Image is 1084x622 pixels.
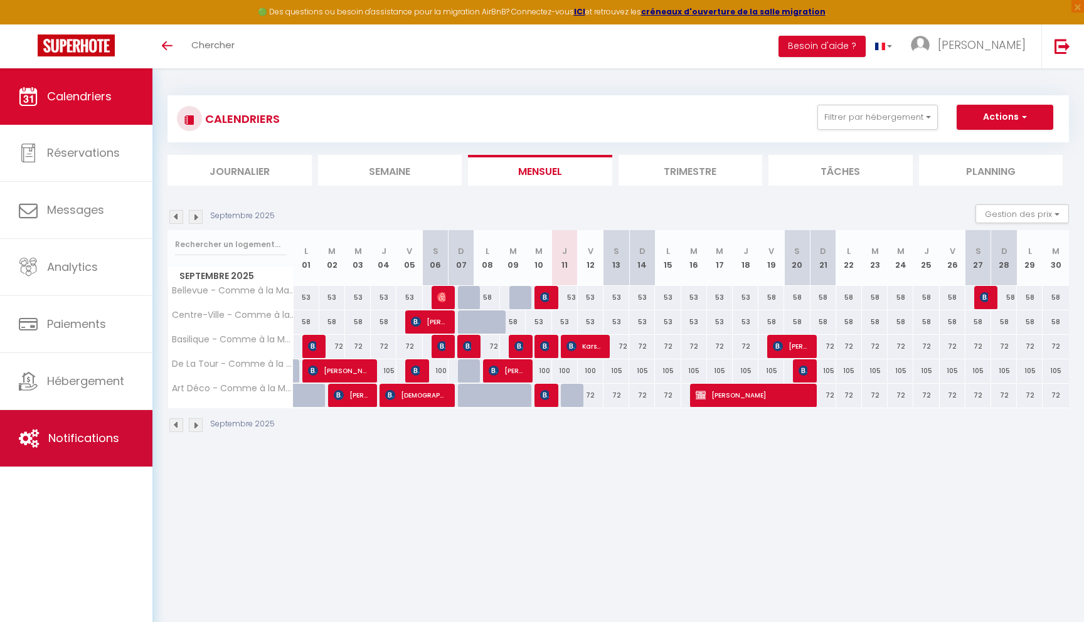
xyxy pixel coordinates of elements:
[578,286,603,309] div: 53
[603,310,629,334] div: 53
[463,334,472,358] span: [PERSON_NAME]
[371,310,396,334] div: 58
[707,310,733,334] div: 53
[716,245,723,257] abbr: M
[588,245,593,257] abbr: V
[681,310,707,334] div: 53
[603,286,629,309] div: 53
[965,384,991,407] div: 72
[950,245,955,257] abbr: V
[168,267,293,285] span: Septembre 2025
[924,245,929,257] abbr: J
[578,310,603,334] div: 53
[1028,245,1032,257] abbr: L
[371,335,396,358] div: 72
[433,245,438,257] abbr: S
[862,230,888,286] th: 23
[345,310,371,334] div: 58
[913,230,939,286] th: 25
[182,24,244,68] a: Chercher
[308,334,317,358] span: N [PERSON_NAME]
[1043,384,1069,407] div: 72
[836,230,862,286] th: 22
[406,245,412,257] abbr: V
[47,145,120,161] span: Réservations
[170,335,295,344] span: Basilique - Comme à la Maison
[319,310,345,334] div: 58
[690,245,698,257] abbr: M
[871,245,879,257] abbr: M
[474,230,500,286] th: 08
[862,286,888,309] div: 58
[799,359,807,382] span: [PERSON_NAME]
[603,359,629,382] div: 105
[449,230,474,286] th: 07
[965,310,991,334] div: 58
[304,245,308,257] abbr: L
[810,335,836,358] div: 72
[47,202,104,218] span: Messages
[696,383,807,407] span: [PERSON_NAME]
[526,230,551,286] th: 10
[318,155,462,186] li: Semaine
[345,335,371,358] div: 72
[901,24,1041,68] a: ... [PERSON_NAME]
[48,430,119,446] span: Notifications
[354,245,362,257] abbr: M
[897,245,905,257] abbr: M
[913,359,939,382] div: 105
[396,230,422,286] th: 05
[578,384,603,407] div: 72
[603,335,629,358] div: 72
[707,335,733,358] div: 72
[381,245,386,257] abbr: J
[468,155,612,186] li: Mensuel
[385,383,445,407] span: [DEMOGRAPHIC_DATA][PERSON_NAME]
[778,36,866,57] button: Besoin d'aide ?
[681,230,707,286] th: 16
[913,310,939,334] div: 58
[655,286,681,309] div: 53
[574,6,585,17] a: ICI
[371,359,396,382] div: 105
[965,359,991,382] div: 105
[938,37,1026,53] span: [PERSON_NAME]
[437,334,446,358] span: [PERSON_NAME]
[975,245,981,257] abbr: S
[913,286,939,309] div: 58
[191,38,235,51] span: Chercher
[862,359,888,382] div: 105
[334,383,368,407] span: [PERSON_NAME]
[641,6,826,17] a: créneaux d'ouverture de la salle migration
[371,230,396,286] th: 04
[578,230,603,286] th: 12
[980,285,989,309] span: [PERSON_NAME]
[639,245,646,257] abbr: D
[535,245,543,257] abbr: M
[437,285,446,309] span: [PERSON_NAME]
[1031,566,1075,613] iframe: Chat
[526,310,551,334] div: 53
[940,230,965,286] th: 26
[655,384,681,407] div: 72
[578,359,603,382] div: 100
[474,286,500,309] div: 58
[1017,384,1043,407] div: 72
[629,335,655,358] div: 72
[919,155,1063,186] li: Planning
[681,335,707,358] div: 72
[888,359,913,382] div: 105
[175,233,286,256] input: Rechercher un logement...
[552,230,578,286] th: 11
[1043,230,1069,286] th: 30
[540,383,549,407] span: [PERSON_NAME]
[784,286,810,309] div: 58
[975,204,1069,223] button: Gestion des prix
[423,230,449,286] th: 06
[862,335,888,358] div: 72
[733,310,758,334] div: 53
[888,335,913,358] div: 72
[1001,245,1007,257] abbr: D
[707,286,733,309] div: 53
